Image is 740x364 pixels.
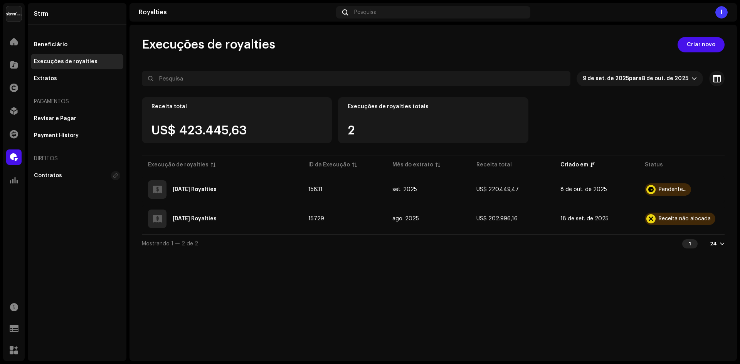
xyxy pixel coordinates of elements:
[583,71,691,86] span: Últimos 30 dias
[687,37,715,52] span: Criar novo
[476,187,519,192] span: US$ 220.449,47
[308,161,350,169] div: ID da Execução
[354,9,377,15] span: Pesquisa
[583,76,629,81] span: 9 de set. de 2025
[31,149,123,168] re-a-nav-header: Direitos
[392,187,417,192] span: set. 2025
[348,104,518,110] div: Execuções de royalties totais
[31,37,123,52] re-m-nav-item: Beneficiário
[560,187,607,192] span: 8 de out. de 2025
[338,97,528,143] re-o-card-value: Execuções de royalties totais
[31,128,123,143] re-m-nav-item: Payment History
[691,71,697,86] div: dropdown trigger
[560,161,588,169] div: Criado em
[31,168,123,183] re-m-nav-item: Contratos
[31,111,123,126] re-m-nav-item: Revisar e Pagar
[142,241,198,247] span: Mostrando 1 — 2 de 2
[34,42,67,48] div: Beneficiário
[31,92,123,111] re-a-nav-header: Pagamentos
[31,71,123,86] re-m-nav-item: Extratos
[392,161,433,169] div: Mês do extrato
[34,133,79,139] div: Payment History
[659,216,711,221] div: Receita não alocada
[173,216,217,221] div: 2025 August Royalties
[392,216,419,221] span: ago. 2025
[476,216,518,221] span: US$ 202.996,16
[34,75,57,82] div: Extratos
[148,161,209,169] div: Execução de royalties
[142,97,332,143] re-o-card-value: Receita total
[142,37,275,52] span: Execuções de royalties
[34,116,76,122] div: Revisar e Pagar
[715,6,728,18] div: I
[151,104,322,110] div: Receita total
[659,187,686,192] div: Pendente...
[139,9,333,15] div: Royalties
[560,216,609,221] span: 18 de set. de 2025
[682,239,698,248] div: 1
[710,241,717,247] div: 24
[6,6,22,22] img: 408b884b-546b-4518-8448-1008f9c76b02
[308,187,323,192] span: 15831
[642,76,688,81] span: 8 de out. de 2025
[173,187,217,192] div: 2025 September Royalties
[678,37,725,52] button: Criar novo
[629,76,642,81] span: para
[142,71,570,86] input: Pesquisa
[34,59,98,65] div: Execuções de royalties
[308,216,324,221] span: 15729
[34,173,62,179] div: Contratos
[31,54,123,69] re-m-nav-item: Execuções de royalties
